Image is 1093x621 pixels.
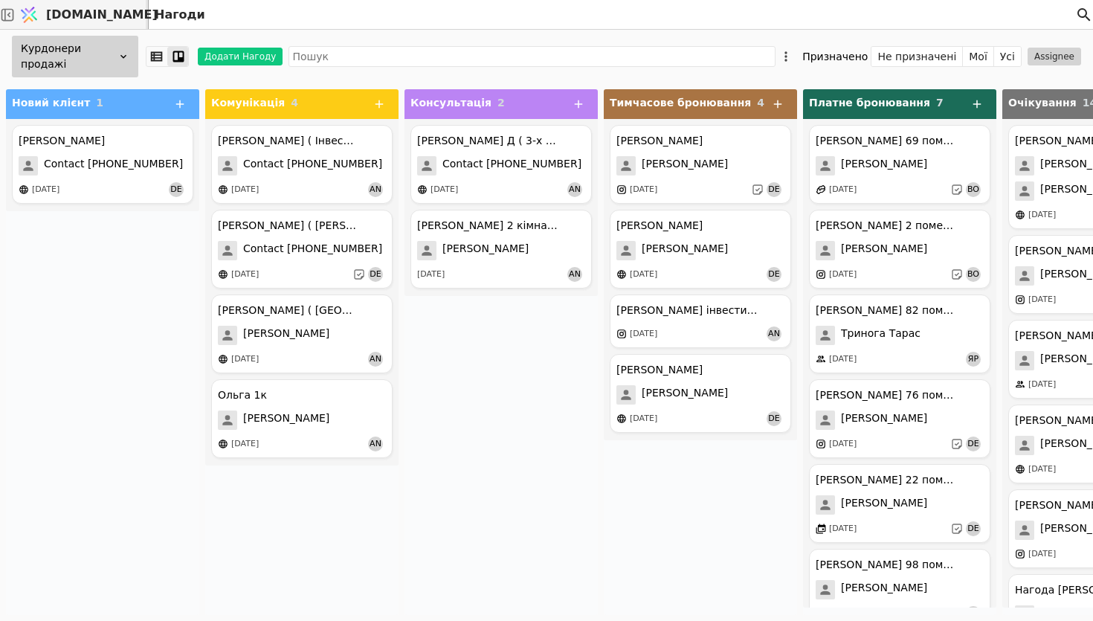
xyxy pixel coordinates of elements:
div: [DATE] [231,268,259,281]
div: [PERSON_NAME] 22 помешкання курдонери[PERSON_NAME][DATE]de [809,464,990,543]
span: [PERSON_NAME] [243,411,329,430]
span: an [567,182,582,197]
div: [PERSON_NAME]Contact [PHONE_NUMBER][DATE]de [12,125,193,204]
div: [PERSON_NAME] [19,133,105,149]
img: online-store.svg [616,414,627,424]
img: instagram.svg [1015,549,1025,559]
div: [DATE] [417,268,445,281]
div: [PERSON_NAME] 69 помешкання [PERSON_NAME] [816,133,957,149]
div: [PERSON_NAME] ( [GEOGRAPHIC_DATA] ) [218,303,359,318]
span: [PERSON_NAME] [442,241,529,260]
button: Не призначені [871,46,963,67]
span: de [966,521,981,536]
div: [DATE] [431,184,458,196]
div: Ольга 1к[PERSON_NAME][DATE]an [211,379,393,458]
div: [PERSON_NAME] [616,362,703,378]
img: online-store.svg [218,184,228,195]
div: [DATE] [32,184,59,196]
span: de [767,182,781,197]
span: [PERSON_NAME] [841,156,927,176]
div: Призначено [802,46,868,67]
div: [DATE] [1028,548,1056,561]
div: [PERSON_NAME] Д ( 3-х к ) [417,133,558,149]
div: [DATE] [829,184,857,196]
img: online-store.svg [19,184,29,195]
span: Contact [PHONE_NUMBER] [243,156,382,176]
div: [PERSON_NAME] ( [GEOGRAPHIC_DATA] )[PERSON_NAME][DATE]an [211,295,393,373]
div: [DATE] [630,268,657,281]
img: instagram.svg [816,269,826,280]
span: [DOMAIN_NAME] [46,6,158,24]
div: [PERSON_NAME] ( [PERSON_NAME] у покупці квартири ) [218,218,359,234]
div: [PERSON_NAME] Д ( 3-х к )Contact [PHONE_NUMBER][DATE]an [410,125,592,204]
img: instagram.svg [816,439,826,449]
div: [PERSON_NAME] 2 помешкання [PERSON_NAME] [816,218,957,234]
span: Contact [PHONE_NUMBER] [243,241,382,260]
div: [PERSON_NAME] ( [PERSON_NAME] у покупці квартири )Contact [PHONE_NUMBER][DATE]de [211,210,393,289]
div: [DATE] [1028,209,1056,222]
span: [PERSON_NAME] [841,495,927,515]
span: Тринога Тарас [841,326,920,345]
img: online-store.svg [218,439,228,449]
img: people.svg [816,354,826,364]
span: 4 [757,97,764,109]
div: Ольга 1к [218,387,267,403]
span: de [169,182,184,197]
div: [DATE] [829,438,857,451]
span: [PERSON_NAME] [642,156,728,176]
div: [DATE] [630,328,657,341]
span: an [567,267,582,282]
span: [PERSON_NAME] [642,385,728,405]
div: [DATE] [829,523,857,535]
div: [PERSON_NAME] 2 помешкання [PERSON_NAME][PERSON_NAME][DATE]bo [809,210,990,289]
div: [DATE] [1028,379,1056,391]
span: Очікування [1008,97,1077,109]
div: [DATE] [829,353,857,366]
span: de [767,267,781,282]
span: 7 [936,97,944,109]
div: [PERSON_NAME] 2 кімнатна і одно [417,218,558,234]
div: [PERSON_NAME][PERSON_NAME][DATE]de [610,125,791,204]
button: Усі [994,46,1021,67]
span: de [767,411,781,426]
div: [PERSON_NAME][PERSON_NAME][DATE]de [610,354,791,433]
div: [PERSON_NAME] 69 помешкання [PERSON_NAME][PERSON_NAME][DATE]bo [809,125,990,204]
div: [PERSON_NAME] 76 помешкання [PERSON_NAME] [816,387,957,403]
span: [PERSON_NAME] [642,241,728,260]
span: de [966,437,981,451]
img: online-store.svg [417,184,428,195]
span: Яр [966,352,981,367]
button: Додати Нагоду [198,48,283,65]
div: [PERSON_NAME] 82 помешкання [PERSON_NAME]Тринога Тарас[DATE]Яр [809,295,990,373]
div: [PERSON_NAME] 76 помешкання [PERSON_NAME][PERSON_NAME][DATE]de [809,379,990,458]
button: Assignee [1028,48,1081,65]
img: instagram.svg [1015,295,1025,305]
div: [DATE] [829,268,857,281]
img: online-store.svg [616,269,627,280]
span: Консультація [410,97,491,109]
span: Contact [PHONE_NUMBER] [442,156,581,176]
input: Пошук [288,46,776,67]
div: [DATE] [630,184,657,196]
div: [PERSON_NAME] ( Інвестиція ) [218,133,359,149]
div: [PERSON_NAME] 82 помешкання [PERSON_NAME] [816,303,957,318]
img: affiliate-program.svg [816,184,826,195]
span: bo [966,267,981,282]
span: an [368,437,383,451]
button: Мої [963,46,994,67]
img: online-store.svg [218,354,228,364]
div: [PERSON_NAME] 2 кімнатна і одно[PERSON_NAME][DATE]an [410,210,592,289]
span: Contact [PHONE_NUMBER] [44,156,183,176]
div: [DATE] [231,184,259,196]
span: an [767,326,781,341]
div: [PERSON_NAME] 22 помешкання курдонери [816,472,957,488]
h2: Нагоди [149,6,205,24]
div: [DATE] [231,353,259,366]
div: [PERSON_NAME] 98 помешкання [PERSON_NAME] [816,557,957,573]
div: [PERSON_NAME] [616,218,703,234]
img: online-store.svg [218,269,228,280]
a: [DOMAIN_NAME] [15,1,149,29]
img: events.svg [816,524,826,534]
span: [PERSON_NAME] [841,411,927,430]
div: [PERSON_NAME] інвестиція 1к - Квартира №66[DATE]an [610,295,791,348]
